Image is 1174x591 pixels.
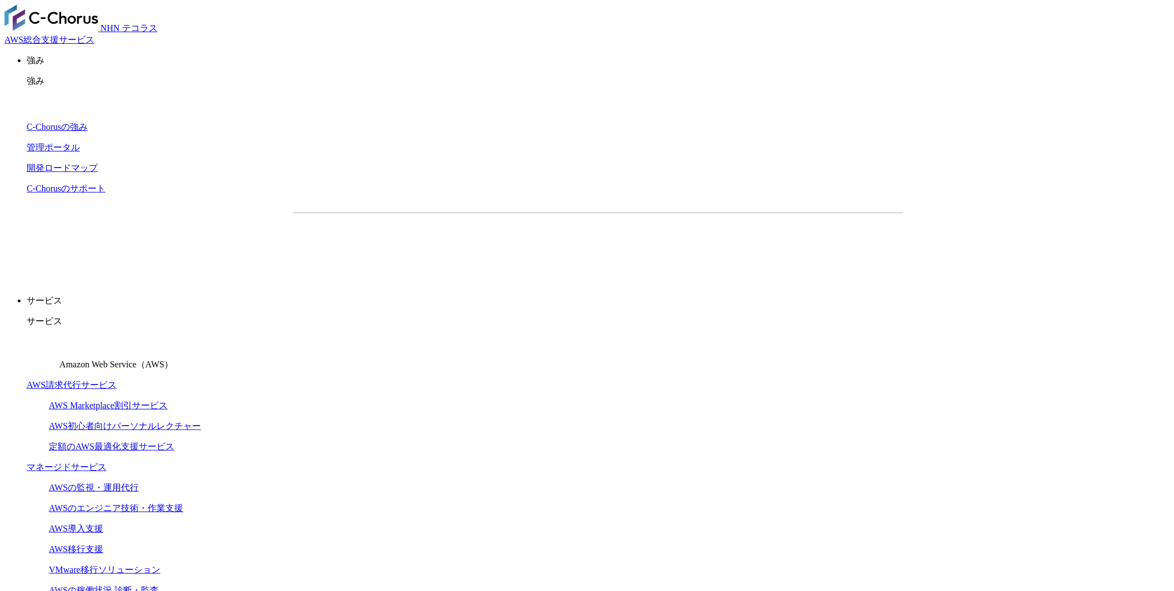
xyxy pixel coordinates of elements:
a: AWS導入支援 [49,524,103,533]
a: AWS請求代行サービス [27,380,117,390]
img: Amazon Web Service（AWS） [27,336,58,367]
span: Amazon Web Service（AWS） [59,360,173,369]
a: 定額のAWS最適化支援サービス [49,442,174,451]
a: AWS移行支援 [49,544,103,554]
a: 資料を請求する [414,231,593,259]
p: 強み [27,55,1170,67]
p: サービス [27,295,1170,307]
a: AWS初心者向けパーソナルレクチャー [49,421,201,431]
img: AWS総合支援サービス C-Chorus [4,4,98,31]
a: 管理ポータル [27,143,80,152]
a: C-Chorusの強み [27,122,88,132]
a: 開発ロードマップ [27,163,98,173]
a: AWSのエンジニア技術・作業支援 [49,503,183,513]
p: サービス [27,316,1170,327]
a: マネージドサービス [27,462,107,472]
a: C-Chorusのサポート [27,184,105,193]
p: 強み [27,75,1170,87]
a: まずは相談する [604,231,782,259]
a: AWSの監視・運用代行 [49,483,139,492]
a: AWS Marketplace割引サービス [49,401,168,410]
a: AWS総合支援サービス C-Chorus NHN テコラスAWS総合支援サービス [4,23,158,44]
a: VMware移行ソリューション [49,565,160,574]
